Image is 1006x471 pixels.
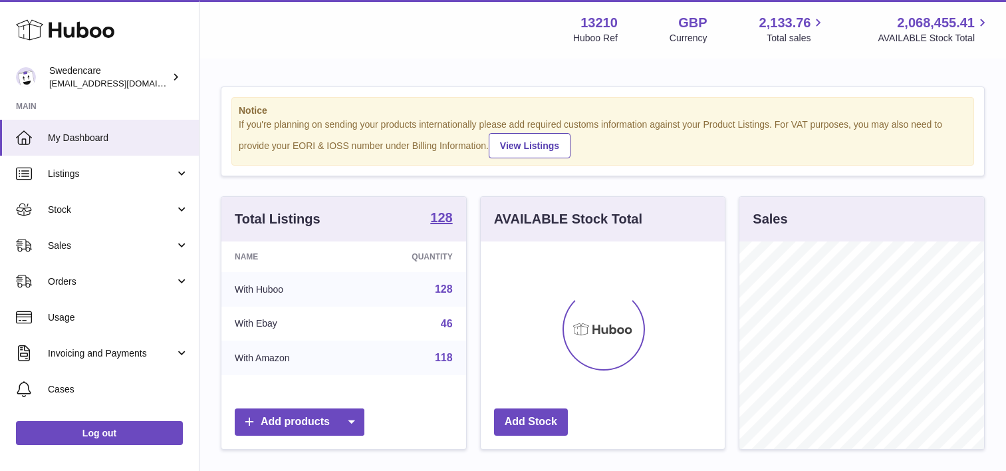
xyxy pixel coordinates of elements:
[430,211,452,224] strong: 128
[221,272,355,307] td: With Huboo
[16,67,36,87] img: gemma.horsfield@swedencare.co.uk
[235,408,364,436] a: Add products
[48,311,189,324] span: Usage
[489,133,570,158] a: View Listings
[435,352,453,363] a: 118
[48,347,175,360] span: Invoicing and Payments
[494,408,568,436] a: Add Stock
[16,421,183,445] a: Log out
[759,14,811,32] span: 2,133.76
[573,32,618,45] div: Huboo Ref
[48,204,175,216] span: Stock
[878,32,990,45] span: AVAILABLE Stock Total
[878,14,990,45] a: 2,068,455.41 AVAILABLE Stock Total
[239,104,967,117] strong: Notice
[767,32,826,45] span: Total sales
[678,14,707,32] strong: GBP
[48,239,175,252] span: Sales
[48,168,175,180] span: Listings
[435,283,453,295] a: 128
[753,210,787,228] h3: Sales
[759,14,826,45] a: 2,133.76 Total sales
[355,241,465,272] th: Quantity
[49,65,169,90] div: Swedencare
[239,118,967,158] div: If you're planning on sending your products internationally please add required customs informati...
[48,383,189,396] span: Cases
[221,341,355,375] td: With Amazon
[49,78,195,88] span: [EMAIL_ADDRESS][DOMAIN_NAME]
[494,210,642,228] h3: AVAILABLE Stock Total
[580,14,618,32] strong: 13210
[235,210,320,228] h3: Total Listings
[48,132,189,144] span: My Dashboard
[48,275,175,288] span: Orders
[441,318,453,329] a: 46
[897,14,975,32] span: 2,068,455.41
[670,32,707,45] div: Currency
[430,211,452,227] a: 128
[221,307,355,341] td: With Ebay
[221,241,355,272] th: Name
